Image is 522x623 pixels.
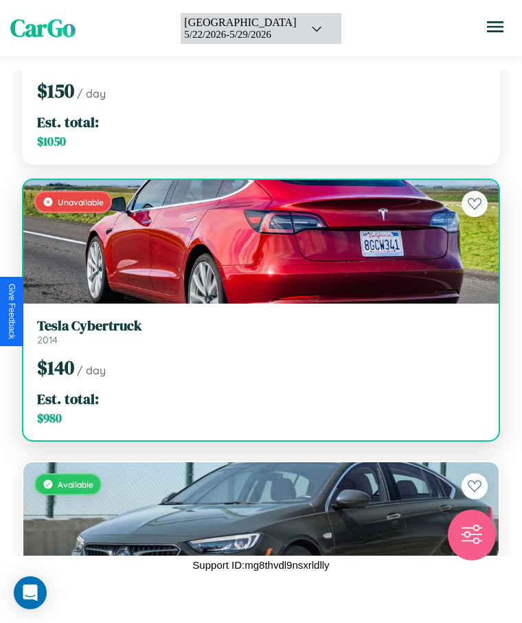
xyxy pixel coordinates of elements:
[184,29,296,41] div: 5 / 22 / 2026 - 5 / 29 / 2026
[37,354,74,381] span: $ 140
[37,334,58,346] span: 2014
[37,410,62,427] span: $ 980
[37,133,66,150] span: $ 1050
[37,112,99,132] span: Est. total:
[58,479,93,490] span: Available
[58,197,104,207] span: Unavailable
[10,12,76,45] span: CarGo
[37,317,485,334] h3: Tesla Cybertruck
[37,78,74,104] span: $ 150
[14,576,47,609] div: Open Intercom Messenger
[184,16,296,29] div: [GEOGRAPHIC_DATA]
[192,556,329,574] p: Support ID: mg8thvdl9nsxrldlly
[37,317,485,346] a: Tesla Cybertruck2014
[77,363,106,377] span: / day
[7,284,16,339] div: Give Feedback
[77,87,106,100] span: / day
[37,389,99,409] span: Est. total:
